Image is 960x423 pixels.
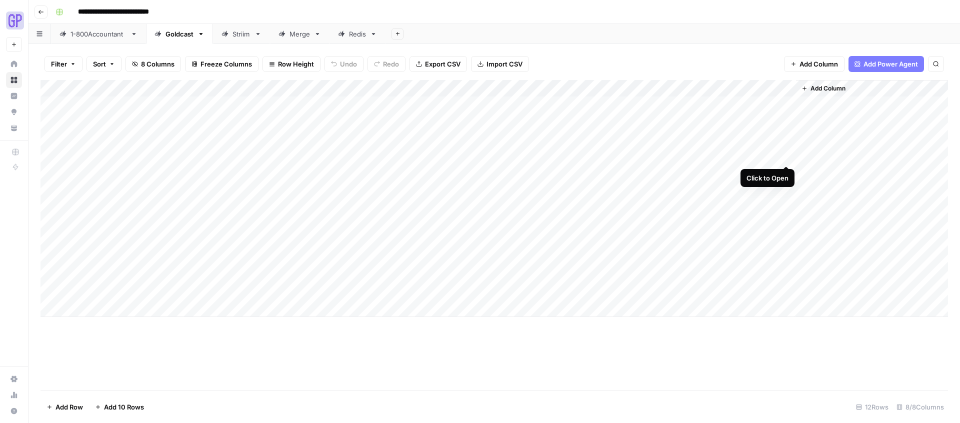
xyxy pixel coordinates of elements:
button: Redo [367,56,405,72]
a: Home [6,56,22,72]
div: Click to Open [746,173,788,183]
div: Redis [349,29,366,39]
span: Add Column [810,84,845,93]
a: Goldcast [146,24,213,44]
span: Add Column [799,59,838,69]
button: Freeze Columns [185,56,258,72]
span: Undo [340,59,357,69]
div: Goldcast [165,29,193,39]
button: Row Height [262,56,320,72]
button: Add Row [40,399,89,415]
button: Add 10 Rows [89,399,150,415]
span: Sort [93,59,106,69]
span: Row Height [278,59,314,69]
button: Workspace: Growth Plays [6,8,22,33]
button: Filter [44,56,82,72]
a: Merge [270,24,329,44]
a: Usage [6,387,22,403]
span: Import CSV [486,59,522,69]
span: Export CSV [425,59,460,69]
button: Import CSV [471,56,529,72]
a: Your Data [6,120,22,136]
button: Export CSV [409,56,467,72]
span: Add Power Agent [863,59,918,69]
div: 12 Rows [852,399,892,415]
button: Add Power Agent [848,56,924,72]
a: Opportunities [6,104,22,120]
a: 1-800Accountant [51,24,146,44]
button: Help + Support [6,403,22,419]
a: Striim [213,24,270,44]
a: Insights [6,88,22,104]
img: Growth Plays Logo [6,11,24,29]
button: Add Column [797,82,849,95]
div: 8/8 Columns [892,399,948,415]
span: Freeze Columns [200,59,252,69]
div: Striim [232,29,250,39]
a: Browse [6,72,22,88]
a: Settings [6,371,22,387]
button: Sort [86,56,121,72]
div: 1-800Accountant [70,29,126,39]
span: Redo [383,59,399,69]
span: Add 10 Rows [104,402,144,412]
button: 8 Columns [125,56,181,72]
button: Add Column [784,56,844,72]
span: Add Row [55,402,83,412]
span: 8 Columns [141,59,174,69]
div: Merge [289,29,310,39]
button: Undo [324,56,363,72]
span: Filter [51,59,67,69]
a: Redis [329,24,385,44]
